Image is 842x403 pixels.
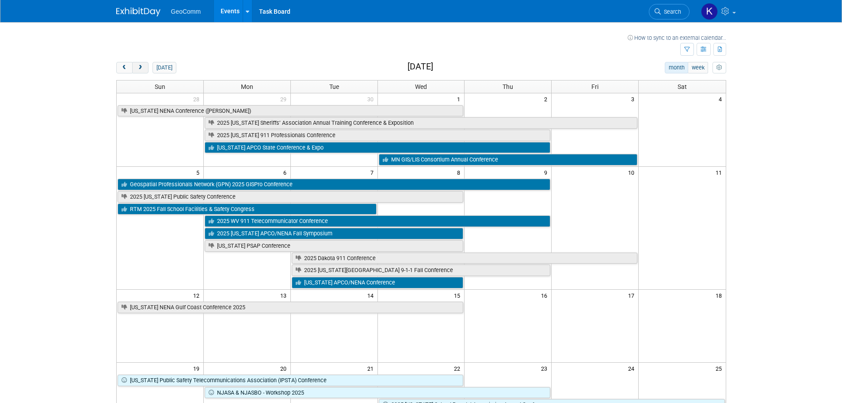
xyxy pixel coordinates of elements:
span: 28 [192,93,203,104]
span: Sat [678,83,687,90]
span: 25 [715,363,726,374]
a: [US_STATE] APCO State Conference & Expo [205,142,550,154]
a: [US_STATE] NENA Conference ([PERSON_NAME]) [118,105,464,117]
a: [US_STATE] NENA Gulf Coast Conference 2025 [118,302,464,313]
a: 2025 [US_STATE] Sheriffs’ Association Annual Training Conference & Exposition [205,117,637,129]
span: GeoComm [171,8,201,15]
span: Fri [591,83,598,90]
span: 23 [540,363,551,374]
button: myCustomButton [712,62,726,73]
span: 11 [715,167,726,178]
span: 21 [366,363,377,374]
a: [US_STATE] Public Safety Telecommunications Association (IPSTA) Conference [118,375,464,386]
span: 5 [195,167,203,178]
h2: [DATE] [408,62,433,72]
span: 1 [456,93,464,104]
span: 14 [366,290,377,301]
a: [US_STATE] PSAP Conference [205,240,464,252]
span: 13 [279,290,290,301]
span: 17 [627,290,638,301]
span: 22 [453,363,464,374]
span: 6 [282,167,290,178]
span: 18 [715,290,726,301]
span: Search [661,8,681,15]
span: 8 [456,167,464,178]
img: ExhibitDay [116,8,160,16]
a: Geospatial Professionals Network (GPN) 2025 GISPro Conference [118,179,551,190]
span: Wed [415,83,427,90]
span: 12 [192,290,203,301]
button: prev [116,62,133,73]
span: 16 [540,290,551,301]
img: Kevin O'Connell [701,3,718,20]
a: 2025 [US_STATE] APCO/NENA Fall Symposium [205,228,464,239]
span: 30 [366,93,377,104]
span: Thu [503,83,513,90]
a: 2025 WV 911 Telecommunicator Conference [205,215,550,227]
span: 3 [630,93,638,104]
a: NJASA & NJASBO - Workshop 2025 [205,387,550,399]
button: [DATE] [152,62,176,73]
a: RTM 2025 Fall School Facilities & Safety Congress [118,203,377,215]
span: 20 [279,363,290,374]
span: 4 [718,93,726,104]
a: 2025 [US_STATE] Public Safety Conference [118,191,464,203]
a: Search [649,4,690,19]
span: Mon [241,83,253,90]
span: 24 [627,363,638,374]
span: 19 [192,363,203,374]
button: week [688,62,708,73]
button: month [665,62,688,73]
span: 15 [453,290,464,301]
span: Tue [329,83,339,90]
a: 2025 [US_STATE][GEOGRAPHIC_DATA] 9-1-1 Fall Conference [292,265,551,276]
span: 9 [543,167,551,178]
span: 29 [279,93,290,104]
span: Sun [155,83,165,90]
a: [US_STATE] APCO/NENA Conference [292,277,464,288]
a: MN GIS/LIS Consortium Annual Conference [379,154,638,165]
span: 10 [627,167,638,178]
span: 7 [370,167,377,178]
span: 2 [543,93,551,104]
a: How to sync to an external calendar... [628,35,726,41]
button: next [132,62,149,73]
a: 2025 [US_STATE] 911 Professionals Conference [205,130,550,141]
i: Personalize Calendar [716,65,722,71]
a: 2025 Dakota 911 Conference [292,253,637,264]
